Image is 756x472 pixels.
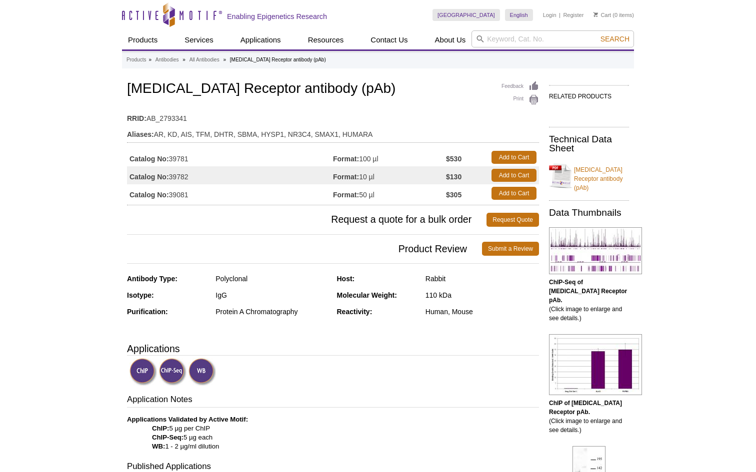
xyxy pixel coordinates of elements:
[127,275,177,283] strong: Antibody Type:
[302,30,350,49] a: Resources
[127,108,539,124] td: AB_2793341
[549,85,629,103] h2: RELATED PRODUCTS
[182,57,185,62] li: »
[543,11,556,18] a: Login
[333,190,359,199] strong: Format:
[549,279,627,304] b: ChIP-Seq of [MEDICAL_DATA] Receptor pAb.
[425,274,539,283] div: Rabbit
[549,334,642,395] img: Androgen Receptor antibody (pAb) tested by ChIP.
[446,154,461,163] strong: $530
[549,208,629,217] h2: Data Thumbnails
[127,415,539,451] p: 5 µg per ChIP 5 µg each 1 - 2 µg/ml dilution
[333,148,446,166] td: 100 µl
[549,399,629,435] p: (Click image to enlarge and see details.)
[215,274,329,283] div: Polyclonal
[501,94,539,105] a: Print
[227,12,327,21] h2: Enabling Epigenetics Research
[446,172,461,181] strong: $130
[482,242,539,256] a: Submit a Review
[127,242,482,256] span: Product Review
[333,166,446,184] td: 10 µl
[364,30,413,49] a: Contact Us
[127,341,539,356] h3: Applications
[126,55,146,64] a: Products
[159,358,186,386] img: ChIP-Seq Validated
[425,291,539,300] div: 110 kDa
[127,124,539,140] td: AR, KD, AIS, TFM, DHTR, SBMA, HYSP1, NR3C4, SMAX1, HUMARA
[127,291,154,299] strong: Isotype:
[549,227,642,274] img: Androgen Receptor antibody (pAb) tested by ChIP-Seq.
[432,9,500,21] a: [GEOGRAPHIC_DATA]
[501,81,539,92] a: Feedback
[600,35,629,43] span: Search
[549,400,622,416] b: ChIP of [MEDICAL_DATA] Receptor pAb.
[486,213,539,227] a: Request Quote
[593,9,634,21] li: (0 items)
[129,154,169,163] strong: Catalog No:
[446,190,461,199] strong: $305
[152,434,183,441] strong: ChIP-Seq:
[127,166,333,184] td: 39782
[178,30,219,49] a: Services
[127,81,539,98] h1: [MEDICAL_DATA] Receptor antibody (pAb)
[127,416,248,423] b: Applications Validated by Active Motif:
[127,213,486,227] span: Request a quote for a bulk order
[491,187,536,200] a: Add to Cart
[333,172,359,181] strong: Format:
[152,425,169,432] strong: ChIP:
[333,184,446,202] td: 50 µl
[129,358,157,386] img: ChIP Validated
[337,308,372,316] strong: Reactivity:
[337,275,355,283] strong: Host:
[429,30,472,49] a: About Us
[491,151,536,164] a: Add to Cart
[491,169,536,182] a: Add to Cart
[333,154,359,163] strong: Format:
[563,11,583,18] a: Register
[127,308,168,316] strong: Purification:
[127,394,539,408] h3: Application Notes
[188,358,216,386] img: Western Blot Validated
[189,55,219,64] a: All Antibodies
[505,9,533,21] a: English
[127,130,154,139] strong: Aliases:
[122,30,163,49] a: Products
[471,30,634,47] input: Keyword, Cat. No.
[152,443,165,450] strong: WB:
[234,30,287,49] a: Applications
[593,12,598,17] img: Your Cart
[155,55,179,64] a: Antibodies
[549,278,629,323] p: (Click image to enlarge and see details.)
[593,11,611,18] a: Cart
[425,307,539,316] div: Human, Mouse
[127,148,333,166] td: 39781
[230,57,326,62] li: [MEDICAL_DATA] Receptor antibody (pAb)
[549,159,629,192] a: [MEDICAL_DATA] Receptor antibody (pAb)
[215,307,329,316] div: Protein A Chromatography
[597,34,632,43] button: Search
[129,172,169,181] strong: Catalog No:
[549,135,629,153] h2: Technical Data Sheet
[127,184,333,202] td: 39081
[127,114,146,123] strong: RRID:
[337,291,397,299] strong: Molecular Weight:
[215,291,329,300] div: IgG
[223,57,226,62] li: »
[559,9,560,21] li: |
[129,190,169,199] strong: Catalog No:
[148,57,151,62] li: »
